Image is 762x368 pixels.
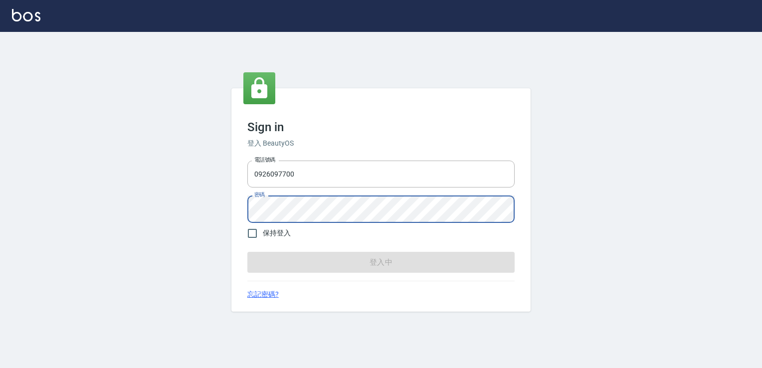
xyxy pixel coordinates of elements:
a: 忘記密碼? [247,289,279,300]
span: 保持登入 [263,228,291,238]
h6: 登入 BeautyOS [247,138,515,149]
label: 密碼 [254,191,265,198]
label: 電話號碼 [254,156,275,164]
h3: Sign in [247,120,515,134]
img: Logo [12,9,40,21]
